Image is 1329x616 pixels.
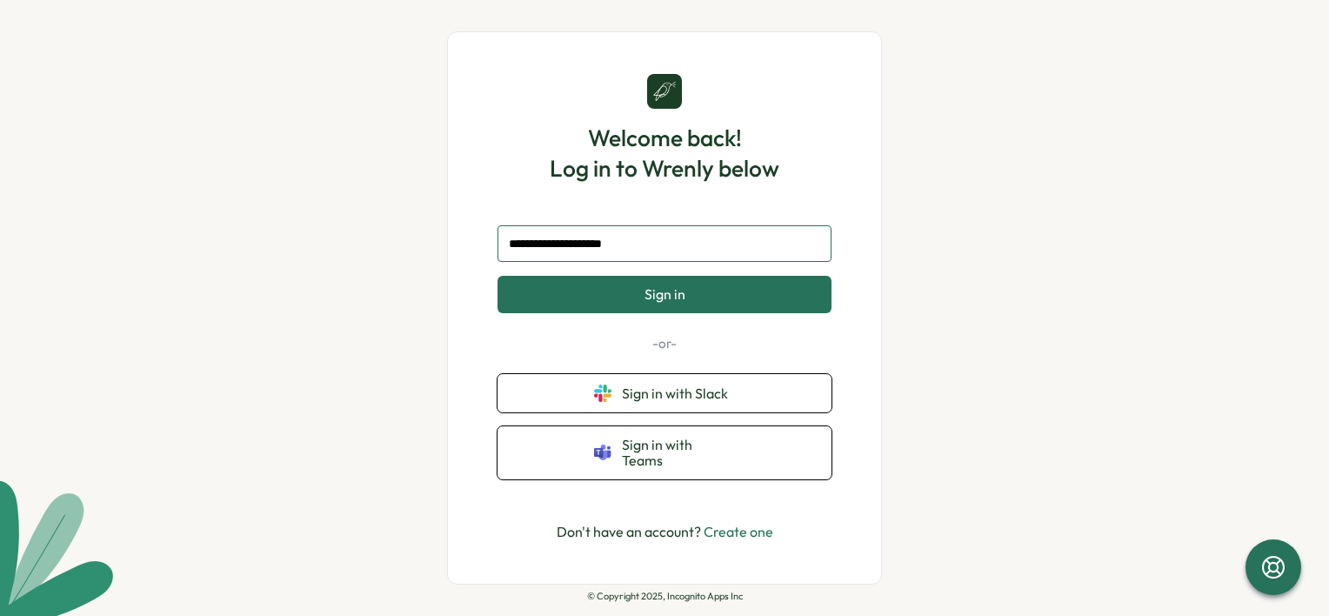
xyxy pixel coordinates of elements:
[498,426,831,479] button: Sign in with Teams
[644,286,685,302] span: Sign in
[704,523,773,540] a: Create one
[498,374,831,412] button: Sign in with Slack
[587,591,743,602] p: © Copyright 2025, Incognito Apps Inc
[557,521,773,543] p: Don't have an account?
[622,437,735,469] span: Sign in with Teams
[622,385,735,401] span: Sign in with Slack
[498,334,831,353] p: -or-
[550,123,779,184] h1: Welcome back! Log in to Wrenly below
[498,276,831,312] button: Sign in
